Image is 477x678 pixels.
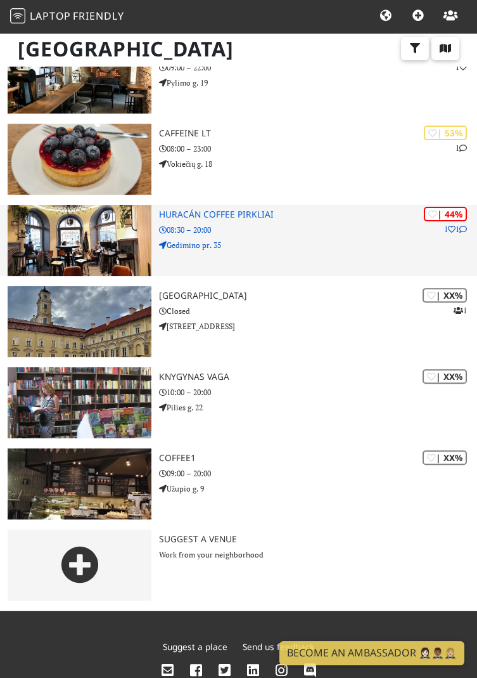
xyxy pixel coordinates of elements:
p: 08:00 – 23:00 [159,143,477,155]
div: | 44% [424,207,467,221]
p: Work from your neighborhood [159,549,477,561]
p: Užupio g. 9 [159,483,477,495]
span: Laptop [30,9,71,23]
div: | XX% [423,369,467,384]
p: 1 [455,142,467,154]
img: LaptopFriendly [10,8,25,23]
p: 10:00 – 20:00 [159,386,477,398]
a: LaptopFriendly LaptopFriendly [10,6,124,28]
div: | XX% [423,288,467,303]
p: 1 1 [444,223,467,235]
h3: Knygynas VAGA [159,372,477,382]
img: Caffeine LT [8,124,151,195]
h3: Huracán Coffee Pirkliai [159,209,477,220]
p: [STREET_ADDRESS] [159,320,477,332]
div: | 53% [424,126,467,140]
div: | XX% [423,450,467,465]
p: 1 [454,304,467,316]
p: Gedimino pr. 35 [159,239,477,251]
p: Pilies g. 22 [159,401,477,414]
p: Closed [159,305,477,317]
img: Huracán Coffee Pirkliai [8,205,151,276]
img: Knygynas VAGA [8,367,151,438]
p: 08:30 – 20:00 [159,224,477,236]
p: Pylimo g. 19 [159,77,477,89]
p: 09:00 – 20:00 [159,467,477,479]
h3: Suggest a Venue [159,534,477,545]
img: gray-place-d2bdb4477600e061c01bd816cc0f2ef0cfcb1ca9e3ad78868dd16fb2af073a21.png [8,530,151,601]
p: Vokiečių g. 18 [159,158,477,170]
h3: Coffee1 [159,453,477,464]
h3: Caffeine LT [159,128,477,139]
h3: [GEOGRAPHIC_DATA] [159,290,477,301]
img: Vilnius University [8,286,151,357]
img: Coffee1 [8,448,151,519]
h1: [GEOGRAPHIC_DATA] [8,32,469,67]
span: Friendly [73,9,124,23]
